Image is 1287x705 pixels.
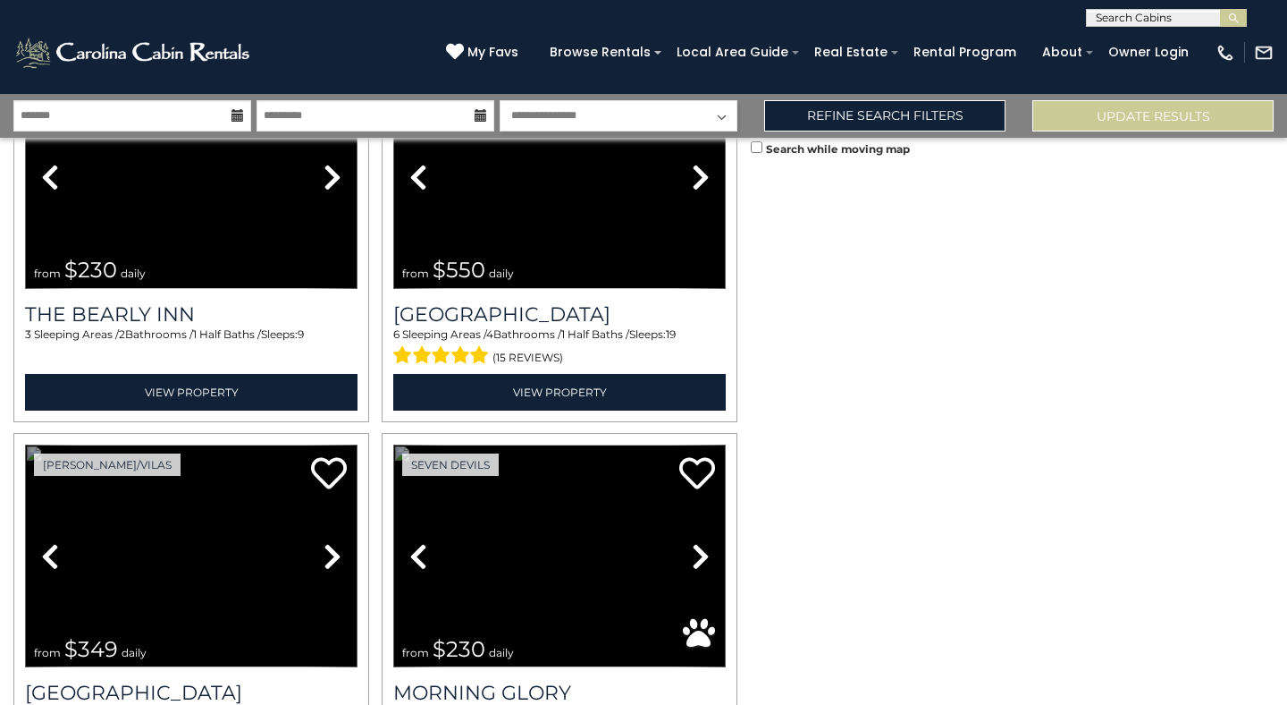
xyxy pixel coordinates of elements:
span: from [34,267,61,280]
a: View Property [25,374,357,411]
span: daily [489,267,514,280]
img: mail-regular-white.png [1254,43,1274,63]
span: from [402,267,429,280]
h3: Diamond Creek Lodge [25,681,357,705]
span: 1 Half Baths / [193,327,261,341]
span: 6 [393,327,400,341]
small: Search while moving map [766,142,910,156]
a: Browse Rentals [541,38,660,66]
span: $230 [64,257,117,283]
span: $349 [64,636,118,662]
span: $550 [433,257,485,283]
a: My Favs [446,43,523,63]
img: dummy-image.jpg [393,445,726,667]
span: $230 [433,636,485,662]
a: Add to favorites [679,455,715,494]
div: Sleeping Areas / Bathrooms / Sleeps: [393,327,726,369]
a: About [1033,38,1091,66]
span: 1 Half Baths / [561,327,629,341]
span: from [402,646,429,659]
span: 2 [119,327,125,341]
a: Morning Glory [393,681,726,705]
img: dummy-image.jpg [393,66,726,289]
div: Sleeping Areas / Bathrooms / Sleeps: [25,327,357,369]
a: Local Area Guide [668,38,797,66]
img: dummy-image.jpg [25,66,357,289]
a: Owner Login [1099,38,1198,66]
span: 3 [25,327,31,341]
a: Add to favorites [311,455,347,494]
img: White-1-2.png [13,35,255,71]
span: daily [121,267,146,280]
a: The Bearly Inn [25,302,357,327]
a: Seven Devils [402,454,499,476]
span: (15 reviews) [492,346,563,369]
a: [GEOGRAPHIC_DATA] [393,302,726,327]
a: Rental Program [904,38,1025,66]
img: phone-regular-white.png [1215,43,1235,63]
span: from [34,646,61,659]
span: daily [489,646,514,659]
a: View Property [393,374,726,411]
a: [PERSON_NAME]/Vilas [34,454,181,476]
span: My Favs [467,43,518,62]
span: 19 [666,327,676,341]
a: Real Estate [805,38,896,66]
input: Search while moving map [751,141,762,153]
span: 9 [298,327,304,341]
img: dummy-image.jpg [25,445,357,667]
span: daily [122,646,147,659]
button: Update Results [1032,100,1274,132]
h3: Lake Haven Lodge [393,302,726,327]
a: Refine Search Filters [764,100,1005,132]
span: 4 [486,327,493,341]
a: [GEOGRAPHIC_DATA] [25,681,357,705]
